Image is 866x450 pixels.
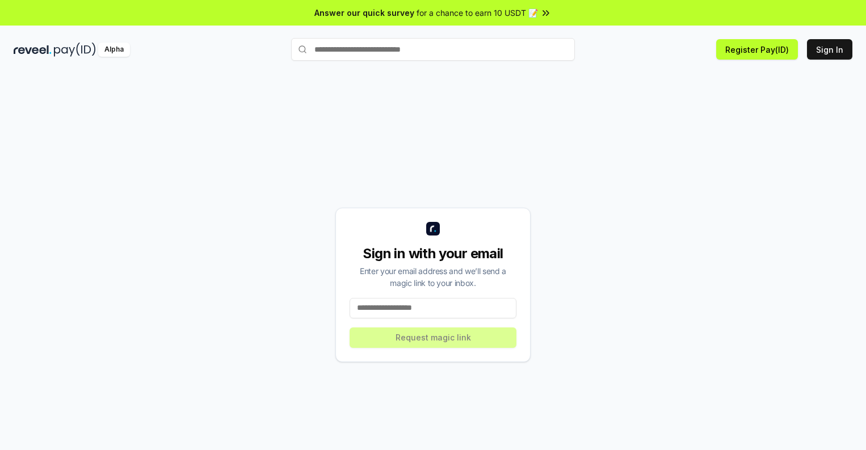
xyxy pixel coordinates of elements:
div: Enter your email address and we’ll send a magic link to your inbox. [350,265,516,289]
div: Alpha [98,43,130,57]
span: for a chance to earn 10 USDT 📝 [417,7,538,19]
div: Sign in with your email [350,245,516,263]
img: reveel_dark [14,43,52,57]
button: Sign In [807,39,852,60]
button: Register Pay(ID) [716,39,798,60]
img: logo_small [426,222,440,235]
span: Answer our quick survey [314,7,414,19]
img: pay_id [54,43,96,57]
